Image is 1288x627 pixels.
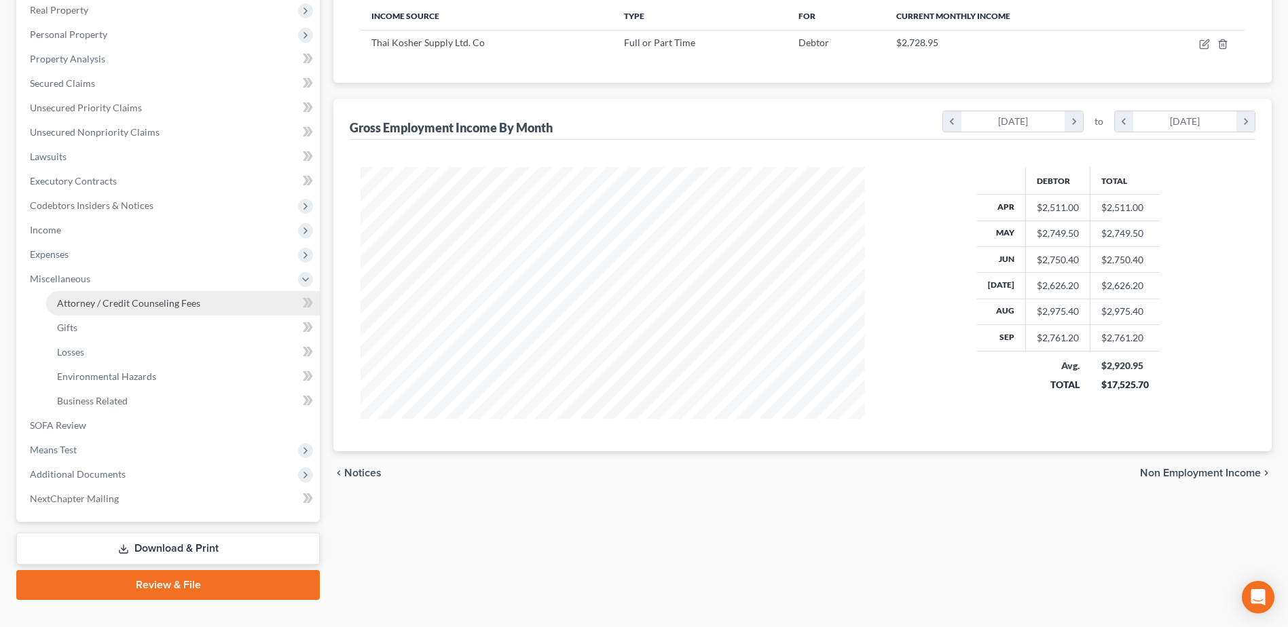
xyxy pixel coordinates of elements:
div: [DATE] [961,111,1065,132]
span: For [798,11,815,21]
div: $2,749.50 [1037,227,1079,240]
i: chevron_right [1065,111,1083,132]
div: $2,920.95 [1101,359,1149,373]
span: Notices [344,468,382,478]
span: Unsecured Nonpriority Claims [30,126,160,138]
span: Full or Part Time [624,37,695,48]
span: Codebtors Insiders & Notices [30,199,153,211]
td: $2,626.20 [1090,273,1160,299]
div: Avg. [1037,359,1080,373]
a: Property Analysis [19,47,320,71]
th: [DATE] [977,273,1026,299]
th: Total [1090,167,1160,194]
th: Aug [977,299,1026,324]
div: $2,761.20 [1037,331,1079,345]
span: Thai Kosher Supply Ltd. Co [371,37,485,48]
div: $2,626.20 [1037,279,1079,292]
a: Unsecured Priority Claims [19,96,320,120]
i: chevron_left [943,111,961,132]
span: Current Monthly Income [896,11,1010,21]
span: Unsecured Priority Claims [30,102,142,113]
i: chevron_right [1261,468,1272,478]
span: SOFA Review [30,419,86,431]
span: Business Related [57,395,128,406]
span: Debtor [798,37,829,48]
span: Attorney / Credit Counseling Fees [57,297,200,309]
button: Non Employment Income chevron_right [1140,468,1272,478]
a: SOFA Review [19,413,320,438]
div: $2,511.00 [1037,201,1079,214]
td: $2,975.40 [1090,299,1160,324]
span: NextChapter Mailing [30,493,119,504]
span: to [1094,115,1103,128]
div: Gross Employment Income By Month [350,119,553,136]
a: Attorney / Credit Counseling Fees [46,291,320,316]
a: Secured Claims [19,71,320,96]
div: $2,750.40 [1037,253,1079,267]
i: chevron_left [1115,111,1133,132]
a: Review & File [16,570,320,600]
a: NextChapter Mailing [19,487,320,511]
div: $2,975.40 [1037,305,1079,318]
div: Open Intercom Messenger [1242,581,1274,613]
div: [DATE] [1133,111,1237,132]
span: Real Property [30,4,88,16]
a: Download & Print [16,533,320,565]
span: Income [30,224,61,235]
span: Property Analysis [30,53,105,64]
button: chevron_left Notices [333,468,382,478]
a: Environmental Hazards [46,364,320,389]
i: chevron_left [333,468,344,478]
span: Additional Documents [30,468,126,480]
td: $2,749.50 [1090,221,1160,246]
th: May [977,221,1026,246]
div: $17,525.70 [1101,378,1149,392]
span: Income Source [371,11,439,21]
td: $2,750.40 [1090,246,1160,272]
th: Debtor [1026,167,1090,194]
div: TOTAL [1037,378,1080,392]
span: Type [624,11,644,21]
td: $2,761.20 [1090,325,1160,351]
i: chevron_right [1236,111,1255,132]
td: $2,511.00 [1090,195,1160,221]
span: Losses [57,346,84,358]
span: Expenses [30,248,69,260]
span: Lawsuits [30,151,67,162]
span: $2,728.95 [896,37,938,48]
span: Non Employment Income [1140,468,1261,478]
span: Executory Contracts [30,175,117,187]
th: Sep [977,325,1026,351]
a: Unsecured Nonpriority Claims [19,120,320,145]
span: Secured Claims [30,77,95,89]
span: Miscellaneous [30,273,90,284]
span: Environmental Hazards [57,370,156,382]
span: Personal Property [30,28,107,40]
a: Business Related [46,389,320,413]
th: Apr [977,195,1026,221]
span: Gifts [57,322,77,333]
a: Losses [46,340,320,364]
a: Lawsuits [19,145,320,169]
a: Executory Contracts [19,169,320,193]
span: Means Test [30,444,77,455]
th: Jun [977,246,1026,272]
a: Gifts [46,316,320,340]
